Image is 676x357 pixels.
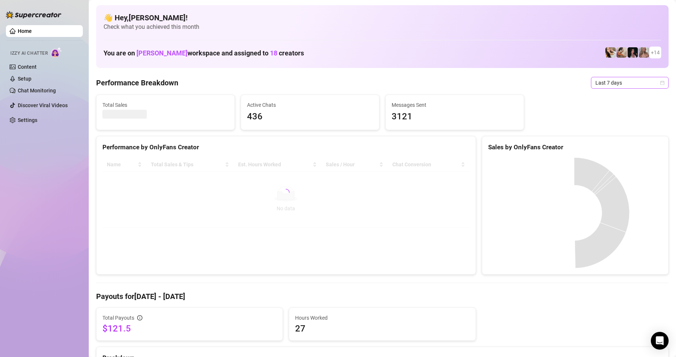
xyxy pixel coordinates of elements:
[628,47,638,58] img: Baby (@babyyyybellaa)
[270,49,277,57] span: 18
[18,117,37,123] a: Settings
[651,332,669,350] div: Open Intercom Messenger
[18,88,56,93] a: Chat Monitoring
[51,47,62,58] img: AI Chatter
[136,49,187,57] span: [PERSON_NAME]
[295,314,469,322] span: Hours Worked
[18,28,32,34] a: Home
[18,64,37,70] a: Content
[96,78,178,88] h4: Performance Breakdown
[102,314,134,322] span: Total Payouts
[102,101,229,109] span: Total Sales
[18,76,31,82] a: Setup
[10,50,48,57] span: Izzy AI Chatter
[660,81,665,85] span: calendar
[392,110,518,124] span: 3121
[639,47,649,58] img: Kenzie (@dmaxkenz)
[392,101,518,109] span: Messages Sent
[102,142,470,152] div: Performance by OnlyFans Creator
[18,102,68,108] a: Discover Viral Videos
[102,323,277,334] span: $121.5
[616,47,627,58] img: Kayla (@kaylathaylababy)
[6,11,61,18] img: logo-BBDzfeDw.svg
[651,48,660,57] span: + 14
[104,49,304,57] h1: You are on workspace and assigned to creators
[137,315,142,320] span: info-circle
[595,77,664,88] span: Last 7 days
[281,187,291,198] span: loading
[295,323,469,334] span: 27
[104,13,661,23] h4: 👋 Hey, [PERSON_NAME] !
[247,101,373,109] span: Active Chats
[247,110,373,124] span: 436
[488,142,662,152] div: Sales by OnlyFans Creator
[104,23,661,31] span: Check what you achieved this month
[605,47,616,58] img: Avry (@avryjennerfree)
[96,291,669,302] h4: Payouts for [DATE] - [DATE]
